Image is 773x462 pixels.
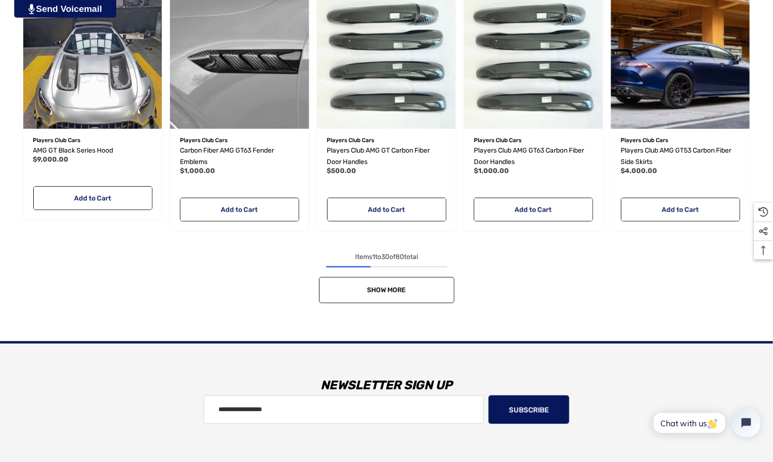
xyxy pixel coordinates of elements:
[19,251,754,263] div: Items to of total
[180,167,215,175] span: $1,000.00
[33,134,152,146] p: Players Club Cars
[319,277,454,303] a: Show More
[327,167,357,175] span: $500.00
[33,146,113,154] span: AMG GT Black Series Hood
[381,253,389,261] span: 30
[33,155,69,164] span: $9,000.00
[372,253,375,261] span: 1
[759,227,768,236] svg: Social Media
[180,146,274,166] span: Carbon Fiber AMG GT63 Fender Emblems
[327,134,446,146] p: Players Club Cars
[621,198,740,221] a: Add to Cart
[367,286,406,294] span: Show More
[474,146,584,166] span: Players Club AMG GT63 Carbon Fiber Door Handles
[754,246,773,255] svg: Top
[327,145,446,168] a: Players Club AMG GT Carbon Fiber Door Handles,$500.00
[180,145,299,168] a: Carbon Fiber AMG GT63 Fender Emblems,$1,000.00
[12,371,761,400] h3: Newsletter Sign Up
[759,207,768,217] svg: Recently Viewed
[33,186,152,210] a: Add to Cart
[621,134,740,146] p: Players Club Cars
[474,198,593,221] a: Add to Cart
[180,134,299,146] p: Players Club Cars
[621,145,740,168] a: Players Club AMG GT53 Carbon Fiber Side Skirts,$4,000.00
[327,198,446,221] a: Add to Cart
[19,251,754,303] nav: pagination
[33,145,152,156] a: AMG GT Black Series Hood,$9,000.00
[474,134,593,146] p: Players Club Cars
[621,167,658,175] span: $4,000.00
[327,146,430,166] span: Players Club AMG GT Carbon Fiber Door Handles
[396,253,404,261] span: 80
[643,401,769,445] iframe: Tidio Chat
[474,167,509,175] span: $1,000.00
[28,4,35,14] img: PjwhLS0gR2VuZXJhdG9yOiBHcmF2aXQuaW8gLS0+PHN2ZyB4bWxucz0iaHR0cDovL3d3dy53My5vcmcvMjAwMC9zdmciIHhtb...
[489,395,569,424] button: Subscribe
[474,145,593,168] a: Players Club AMG GT63 Carbon Fiber Door Handles,$1,000.00
[180,198,299,221] a: Add to Cart
[621,146,732,166] span: Players Club AMG GT53 Carbon Fiber Side Skirts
